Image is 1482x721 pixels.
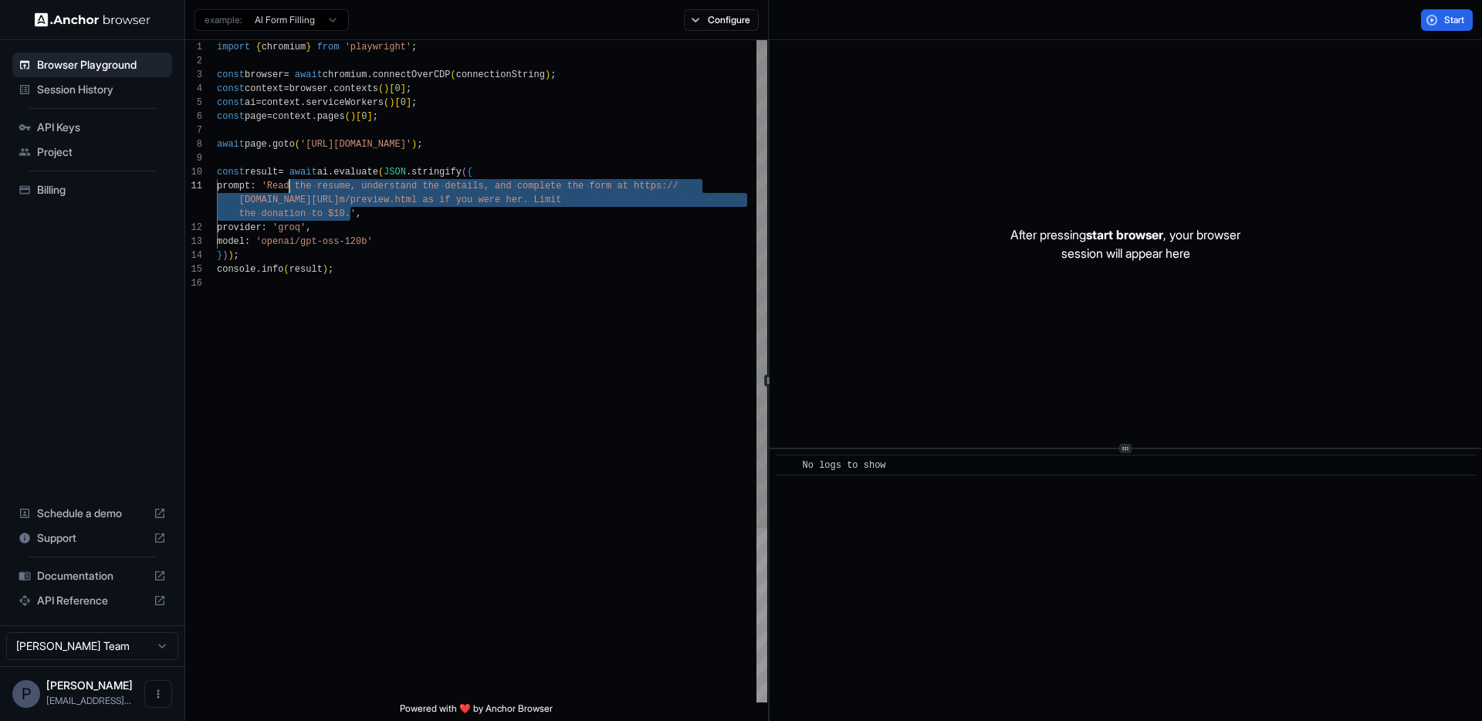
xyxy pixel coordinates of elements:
[12,52,172,77] div: Browser Playground
[323,264,328,275] span: )
[389,97,394,108] span: )
[289,167,317,178] span: await
[255,97,261,108] span: =
[367,111,372,122] span: ]
[37,144,166,160] span: Project
[300,139,411,150] span: '[URL][DOMAIN_NAME]'
[317,42,340,52] span: from
[217,83,245,94] span: const
[239,208,356,219] span: the donation to $10.'
[239,195,340,205] span: [DOMAIN_NAME][URL]
[262,222,267,233] span: :
[245,167,278,178] span: result
[378,83,384,94] span: (
[185,165,202,179] div: 10
[185,82,202,96] div: 4
[255,42,261,52] span: {
[783,458,791,473] span: ​
[1010,225,1240,262] p: After pressing , your browser session will appear here
[37,568,147,584] span: Documentation
[373,69,451,80] span: connectOverCDP
[272,139,295,150] span: goto
[345,111,350,122] span: (
[185,124,202,137] div: 7
[245,111,267,122] span: page
[333,83,378,94] span: contexts
[217,111,245,122] span: const
[311,111,316,122] span: .
[12,77,172,102] div: Session History
[12,501,172,526] div: Schedule a demo
[185,151,202,165] div: 9
[185,221,202,235] div: 12
[217,69,245,80] span: const
[345,42,411,52] span: 'playwright'
[262,181,540,191] span: 'Read the resume, understand the details, and comp
[12,526,172,550] div: Support
[267,111,272,122] span: =
[250,181,255,191] span: :
[417,139,422,150] span: ;
[255,236,372,247] span: 'openai/gpt-oss-120b'
[406,167,411,178] span: .
[323,69,367,80] span: chromium
[306,222,311,233] span: ,
[684,9,759,31] button: Configure
[328,264,333,275] span: ;
[367,69,372,80] span: .
[467,167,472,178] span: {
[12,588,172,613] div: API Reference
[222,250,228,261] span: )
[306,42,311,52] span: }
[540,181,678,191] span: lete the form at https://
[451,69,456,80] span: (
[317,167,328,178] span: ai
[144,680,172,708] button: Open menu
[185,262,202,276] div: 15
[394,97,400,108] span: [
[46,679,133,692] span: Paul Chauvin
[350,111,356,122] span: )
[245,97,255,108] span: ai
[328,83,333,94] span: .
[272,222,306,233] span: 'groq'
[245,83,283,94] span: context
[37,120,166,135] span: API Keys
[185,235,202,249] div: 13
[262,264,284,275] span: info
[185,276,202,290] div: 16
[217,250,222,261] span: }
[37,530,147,546] span: Support
[456,69,545,80] span: connectionString
[245,236,250,247] span: :
[378,167,384,178] span: (
[185,68,202,82] div: 3
[185,137,202,151] div: 8
[283,69,289,80] span: =
[384,83,389,94] span: )
[295,139,300,150] span: (
[185,96,202,110] div: 5
[283,83,289,94] span: =
[462,167,467,178] span: (
[35,12,151,27] img: Anchor Logo
[406,83,411,94] span: ;
[1086,227,1163,242] span: start browser
[12,564,172,588] div: Documentation
[411,42,417,52] span: ;
[384,167,406,178] span: JSON
[278,167,283,178] span: =
[384,97,389,108] span: (
[217,139,245,150] span: await
[217,167,245,178] span: const
[12,178,172,202] div: Billing
[361,111,367,122] span: 0
[317,111,345,122] span: pages
[373,111,378,122] span: ;
[217,264,255,275] span: console
[400,702,553,721] span: Powered with ❤️ by Anchor Browser
[356,111,361,122] span: [
[289,83,328,94] span: browser
[12,140,172,164] div: Project
[12,680,40,708] div: P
